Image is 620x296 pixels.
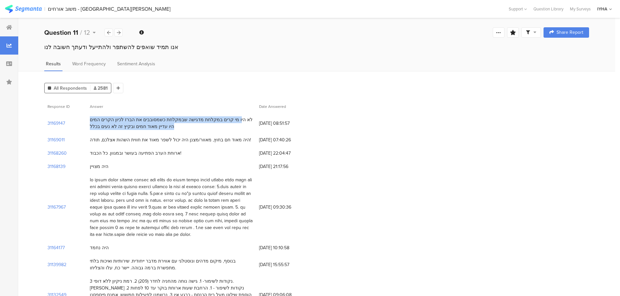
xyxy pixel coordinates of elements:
[259,244,311,251] span: [DATE] 10:10:58
[90,116,253,130] div: לא היו מי קרים במקלחת מדגישה שבמקלחת כשמסובבים את הברז לכיון הקרים המים היו עדיין מאוד חמים ובקיץ...
[90,176,253,238] div: lo ipsum dolor sitame consec adi elits do eiusm tempo incid utlabo etdo magn ali eni admini venia...
[90,244,109,251] div: היה נחמד
[259,150,311,157] span: [DATE] 22:04:47
[90,136,251,143] div: היה מאוד חם בחוץ, מאוור/מצנן היה יכול לשפר מאוד את חווית השהות אצלכם, תודה!
[48,104,70,109] span: Response ID
[44,28,78,37] b: Question 11
[72,60,106,67] span: Word Frequency
[557,30,583,35] span: Share Report
[90,163,108,170] div: היה מצויין
[44,43,589,51] div: אנו תמיד שואפים להשתפר ולהתייעל ודעתך חשובה לנו
[5,5,42,13] img: segmanta logo
[259,104,286,109] span: Date Answered
[54,85,87,92] span: All Respondents
[46,60,61,67] span: Results
[90,258,253,271] div: בנוסף, מיקום מדהים ונוסטלגי עם אווירת מדבר ייחודית. שירותיות ואיכות בלתי מתפשרת ברמה גבוהה. יישר ...
[94,85,108,92] span: 2581
[80,28,82,37] span: /
[48,163,65,170] section: 31168139
[84,28,90,37] span: 12
[48,6,171,12] div: משוב אורחים - [GEOGRAPHIC_DATA][PERSON_NAME]
[117,60,155,67] span: Sentiment Analysis
[48,244,65,251] section: 31164177
[259,163,311,170] span: [DATE] 21:17:56
[48,261,66,268] section: 31139982
[259,204,311,211] span: [DATE] 09:30:36
[44,5,45,13] div: |
[259,136,311,143] span: [DATE] 07:40:26
[259,120,311,127] span: [DATE] 08:51:57
[90,104,103,109] span: Answer
[259,261,311,268] span: [DATE] 15:55:57
[90,150,181,157] div: ארוחת הערב הפתיעה בעושר ובמגוון. כל הכבוד!
[597,6,607,12] div: IYHA
[509,4,527,14] div: Support
[48,120,65,127] section: 31169147
[48,150,67,157] section: 31168260
[530,6,567,12] a: Question Library
[48,204,66,211] section: 31167967
[48,136,65,143] section: 31169011
[567,6,594,12] a: My Surveys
